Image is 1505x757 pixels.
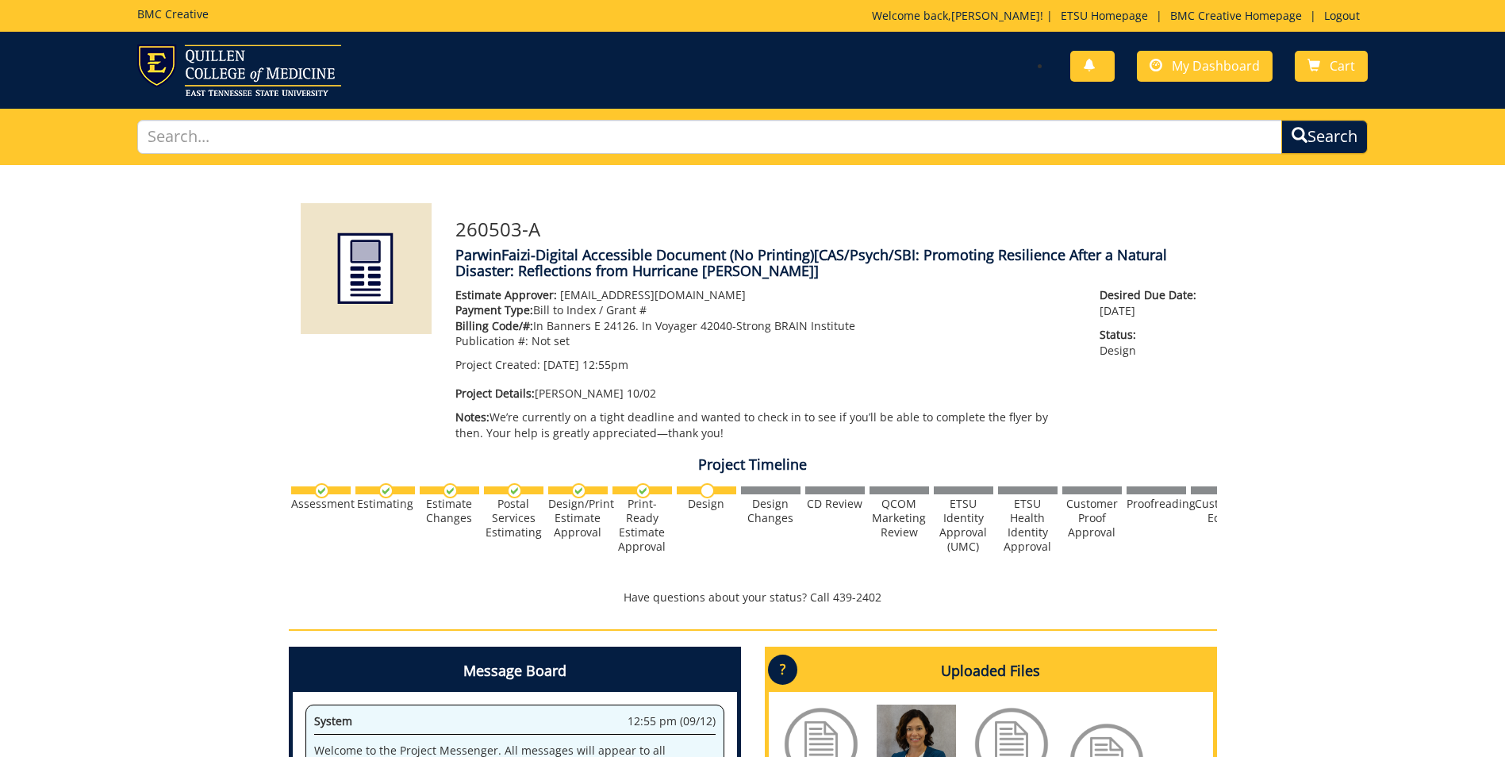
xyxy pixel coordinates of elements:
[301,203,432,334] img: Product featured image
[1281,120,1368,154] button: Search
[137,8,209,20] h5: BMC Creative
[872,8,1368,24] p: Welcome back, ! | | |
[768,655,797,685] p: ?
[1330,57,1355,75] span: Cart
[1062,497,1122,540] div: Customer Proof Approval
[1053,8,1156,23] a: ETSU Homepage
[548,497,608,540] div: Design/Print Estimate Approval
[137,44,341,96] img: ETSU logo
[378,483,394,498] img: checkmark
[455,357,540,372] span: Project Created:
[314,483,329,498] img: checkmark
[455,287,1077,303] p: [EMAIL_ADDRESS][DOMAIN_NAME]
[1172,57,1260,75] span: My Dashboard
[741,497,800,525] div: Design Changes
[355,497,415,511] div: Estimating
[455,245,1167,280] span: [CAS/Psych/SBI: Promoting Resilience After a Natural Disaster: Reflections from Hurricane [PERSON...
[314,713,352,728] span: System
[677,497,736,511] div: Design
[455,302,1077,318] p: Bill to Index / Grant #
[455,409,1077,441] p: We’re currently on a tight deadline and wanted to check in to see if you’ll be able to complete t...
[1316,8,1368,23] a: Logout
[1137,51,1273,82] a: My Dashboard
[1100,327,1204,359] p: Design
[1127,497,1186,511] div: Proofreading
[289,590,1217,605] p: Have questions about your status? Call 439-2402
[455,318,533,333] span: Billing Code/#:
[455,302,533,317] span: Payment Type:
[805,497,865,511] div: CD Review
[635,483,651,498] img: checkmark
[455,386,1077,402] p: [PERSON_NAME] 10/02
[870,497,929,540] div: QCOM Marketing Review
[293,651,737,692] h4: Message Board
[455,409,490,425] span: Notes:
[455,287,557,302] span: Estimate Approver:
[1162,8,1310,23] a: BMC Creative Homepage
[1100,287,1204,319] p: [DATE]
[291,497,351,511] div: Assessment
[137,120,1282,154] input: Search...
[951,8,1040,23] a: [PERSON_NAME]
[507,483,522,498] img: checkmark
[1191,497,1250,525] div: Customer Edits
[1295,51,1368,82] a: Cart
[998,497,1058,554] div: ETSU Health Identity Approval
[455,333,528,348] span: Publication #:
[1100,327,1204,343] span: Status:
[443,483,458,498] img: checkmark
[543,357,628,372] span: [DATE] 12:55pm
[289,457,1217,473] h4: Project Timeline
[769,651,1213,692] h4: Uploaded Files
[571,483,586,498] img: checkmark
[1100,287,1204,303] span: Desired Due Date:
[934,497,993,554] div: ETSU Identity Approval (UMC)
[532,333,570,348] span: Not set
[612,497,672,554] div: Print-Ready Estimate Approval
[455,386,535,401] span: Project Details:
[628,713,716,729] span: 12:55 pm (09/12)
[700,483,715,498] img: no
[484,497,543,540] div: Postal Services Estimating
[455,219,1205,240] h3: 260503-A
[455,248,1205,279] h4: ParwinFaizi-Digital Accessible Document (No Printing)
[455,318,1077,334] p: In Banners E 24126. In Voyager 42040-Strong BRAIN Institute
[420,497,479,525] div: Estimate Changes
